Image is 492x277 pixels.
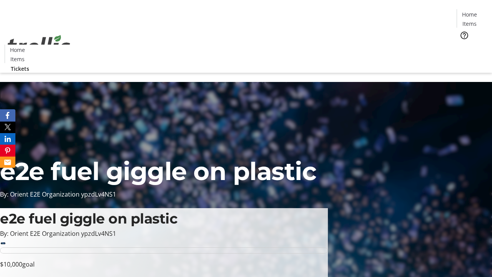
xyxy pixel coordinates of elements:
span: Items [10,55,25,63]
button: Help [457,28,472,43]
img: Orient E2E Organization ypzdLv4NS1's Logo [5,27,73,65]
span: Tickets [11,65,29,73]
span: Home [10,46,25,54]
span: Tickets [463,45,481,53]
a: Home [457,10,482,18]
a: Home [5,46,30,54]
a: Items [5,55,30,63]
a: Items [457,20,482,28]
span: Home [462,10,477,18]
a: Tickets [457,45,487,53]
span: Items [462,20,477,28]
a: Tickets [5,65,35,73]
